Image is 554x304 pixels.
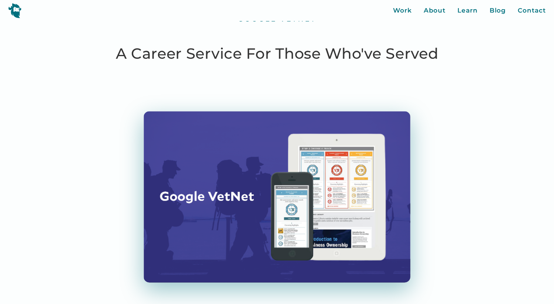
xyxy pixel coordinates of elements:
a: Blog [490,6,506,16]
a: Contact [518,6,545,16]
a: About [424,6,446,16]
img: yeti logo icon [8,3,21,18]
h1: A Career Service For Those Who've Served [111,42,443,65]
a: Learn [457,6,478,16]
a: Work [393,6,412,16]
